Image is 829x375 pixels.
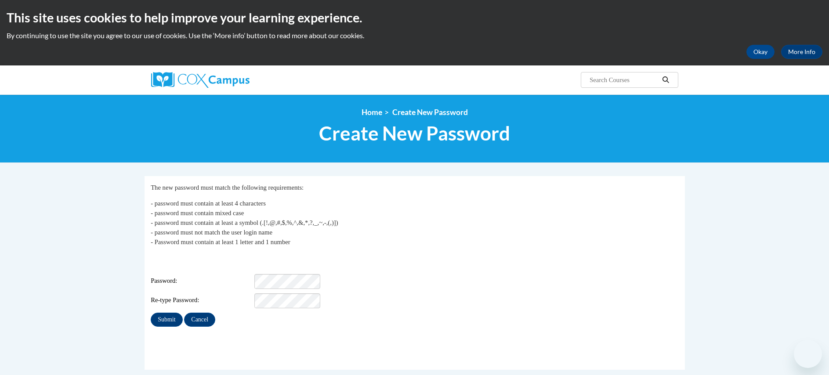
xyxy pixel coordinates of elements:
span: - password must contain at least 4 characters - password must contain mixed case - password must ... [151,200,338,245]
a: More Info [781,45,822,59]
input: Cancel [184,313,215,327]
span: Re-type Password: [151,296,253,305]
span: Password: [151,276,253,286]
a: Cox Campus [151,72,318,88]
span: Create New Password [392,108,468,117]
a: Home [362,108,382,117]
h2: This site uses cookies to help improve your learning experience. [7,9,822,26]
input: Submit [151,313,182,327]
iframe: Button to launch messaging window [794,340,822,368]
button: Search [659,75,672,85]
span: The new password must match the following requirements: [151,184,304,191]
p: By continuing to use the site you agree to our use of cookies. Use the ‘More info’ button to read... [7,31,822,40]
span: Create New Password [319,122,510,145]
input: Search Courses [589,75,659,85]
button: Okay [746,45,775,59]
img: Cox Campus [151,72,250,88]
